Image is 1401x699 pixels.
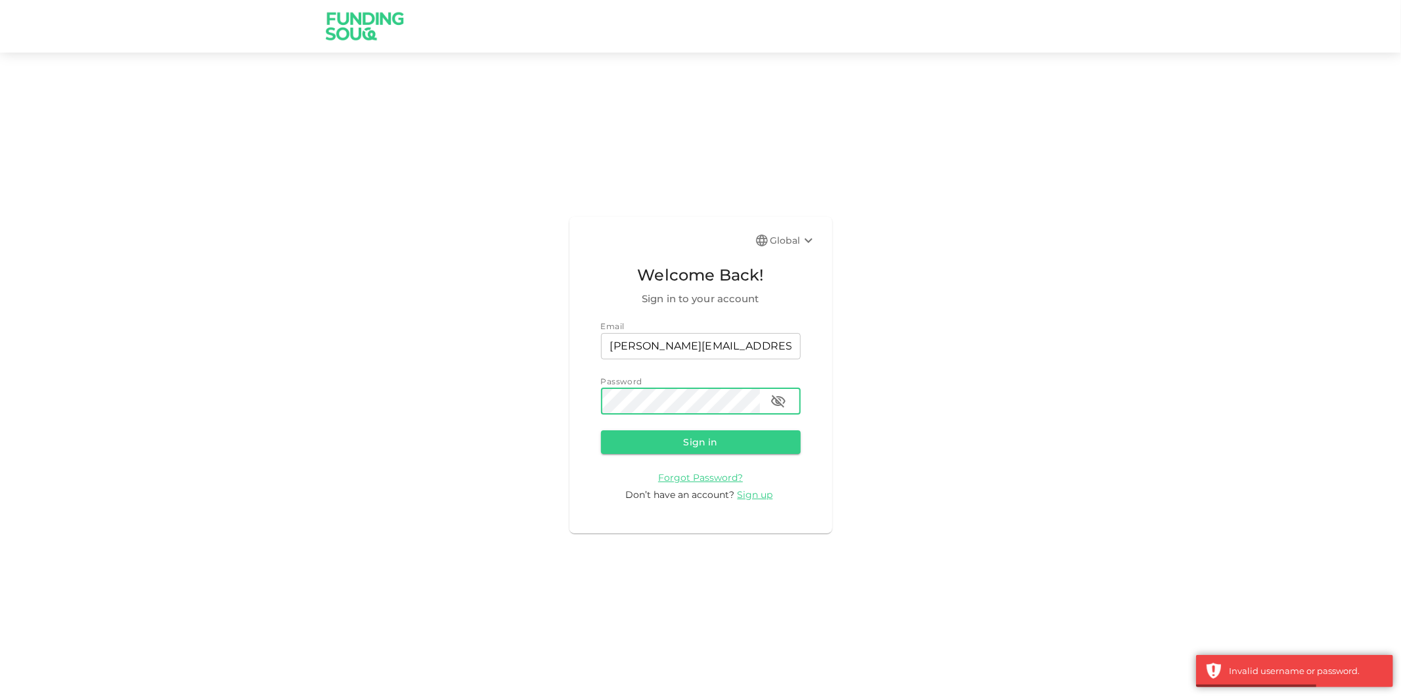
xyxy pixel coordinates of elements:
span: Welcome Back! [601,263,801,288]
span: Email [601,321,625,331]
span: Password [601,376,642,386]
div: Invalid username or password. [1229,665,1383,678]
span: Don’t have an account? [626,489,735,501]
span: Sign in to your account [601,291,801,307]
span: Sign up [738,489,773,501]
input: email [601,333,801,359]
button: Sign in [601,430,801,454]
input: password [601,388,760,415]
a: Forgot Password? [658,471,743,484]
div: Global [770,233,816,248]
